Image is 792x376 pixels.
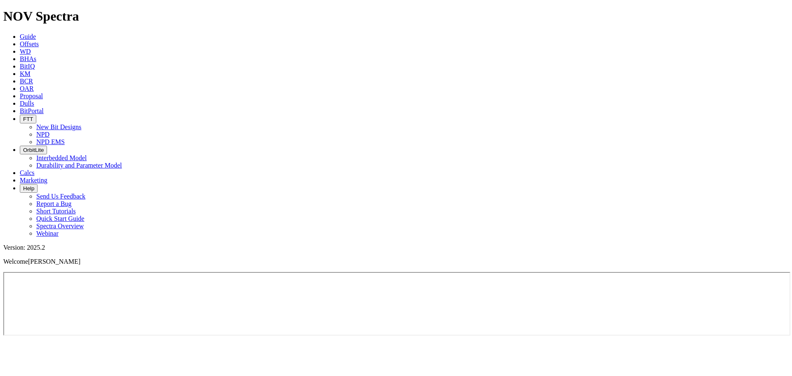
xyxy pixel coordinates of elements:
[20,184,38,193] button: Help
[36,154,87,161] a: Interbedded Model
[3,258,789,265] p: Welcome
[36,215,84,222] a: Quick Start Guide
[20,92,43,99] a: Proposal
[20,100,34,107] a: Dulls
[20,40,39,47] a: Offsets
[36,230,59,237] a: Webinar
[36,162,122,169] a: Durability and Parameter Model
[20,107,44,114] a: BitPortal
[36,193,85,200] a: Send Us Feedback
[36,138,65,145] a: NPD EMS
[20,78,33,85] a: BCR
[20,48,31,55] a: WD
[28,258,80,265] span: [PERSON_NAME]
[36,200,71,207] a: Report a Bug
[36,208,76,215] a: Short Tutorials
[20,85,34,92] a: OAR
[20,70,31,77] a: KM
[36,123,81,130] a: New Bit Designs
[3,244,789,251] div: Version: 2025.2
[23,185,34,192] span: Help
[20,146,47,154] button: OrbitLite
[20,55,36,62] a: BHAs
[36,131,49,138] a: NPD
[36,222,84,229] a: Spectra Overview
[3,9,789,24] h1: NOV Spectra
[20,33,36,40] a: Guide
[20,115,36,123] button: FTT
[23,147,44,153] span: OrbitLite
[23,116,33,122] span: FTT
[20,169,35,176] a: Calcs
[20,177,47,184] a: Marketing
[20,63,35,70] a: BitIQ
